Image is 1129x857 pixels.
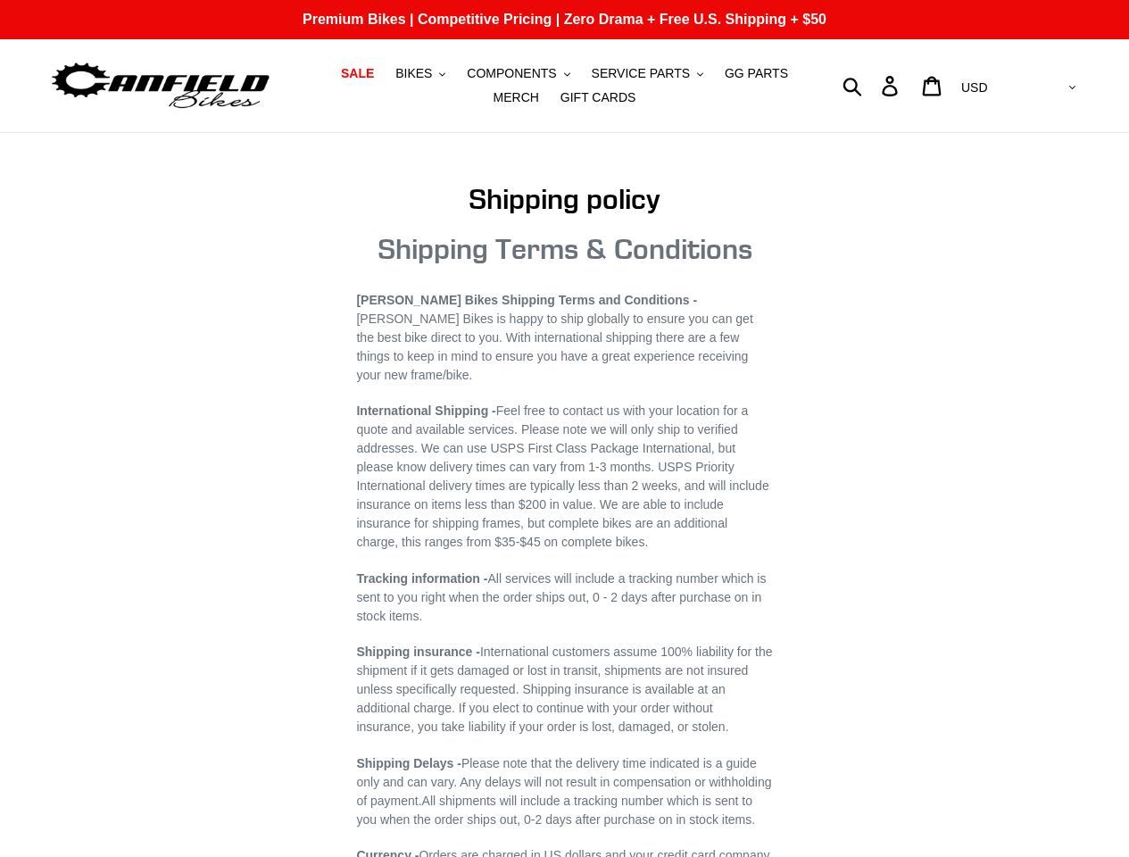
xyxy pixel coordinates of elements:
strong: Shipping insurance - [356,645,479,659]
a: SALE [332,62,383,86]
span: SALE [341,66,374,81]
p: [PERSON_NAME] Bikes is happy to ship globally to ensure you can get the best bike direct to you. ... [356,291,772,385]
a: MERCH [485,86,548,110]
span: All services will include a tracking number which is sent to you right when the order ships out, ... [356,571,766,623]
strong: International Shipping - [356,404,495,418]
a: GIFT CARDS [552,86,645,110]
span: Please note that the delivery time indicated is a guide only and can vary. Any delays will not re... [356,756,771,808]
button: BIKES [386,62,454,86]
a: GG PARTS [716,62,797,86]
strong: Shipping Delays - [356,756,461,770]
span: BIKES [395,66,432,81]
strong: Tracking information - [356,571,487,586]
h1: Shipping Terms & Conditions [356,232,772,266]
span: Feel free to contact us with your location for a quote and available services. Please note we wil... [356,404,768,549]
img: Canfield Bikes [49,58,272,114]
button: SERVICE PARTS [583,62,712,86]
span: COMPONENTS [467,66,556,81]
span: SERVICE PARTS [592,66,690,81]
span: International customers assume 100% liability for the shipment if it gets damaged or lost in tran... [356,645,772,734]
span: GG PARTS [725,66,788,81]
strong: [PERSON_NAME] Bikes Shipping Terms and Conditions - [356,293,697,307]
span: GIFT CARDS [560,90,636,105]
h1: Shipping policy [356,182,772,216]
span: MERCH [494,90,539,105]
p: All shipments will include a tracking number which is sent to you when the order ships out, 0-2 d... [356,754,772,829]
button: COMPONENTS [458,62,578,86]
